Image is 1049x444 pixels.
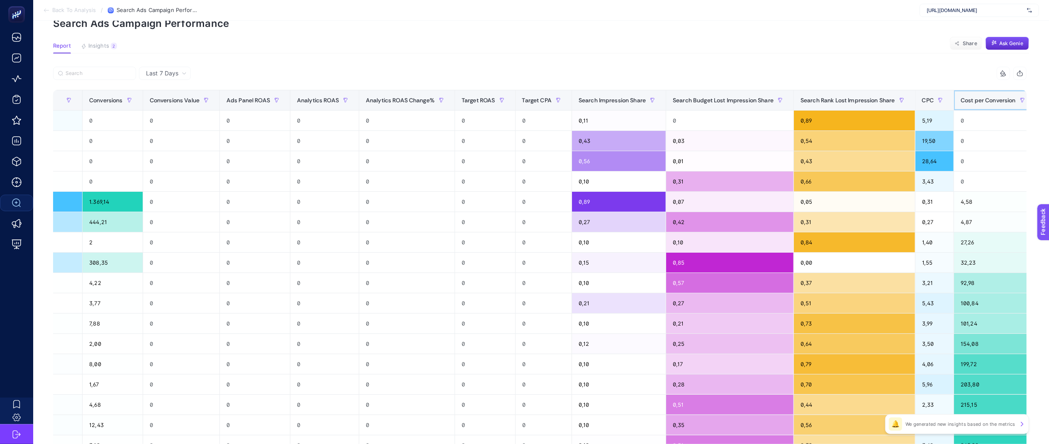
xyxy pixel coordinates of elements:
div: 2,00 [83,334,143,354]
div: 7,88 [83,314,143,333]
div: 0 [359,192,455,212]
div: 0 [290,374,359,394]
div: 0 [290,273,359,293]
span: [URL][DOMAIN_NAME] [927,7,1024,14]
div: 0 [359,354,455,374]
div: 0 [455,334,515,354]
div: 0 [83,111,143,130]
div: 4,68 [83,395,143,415]
div: 0 [220,131,290,151]
div: 0,89 [572,192,666,212]
div: 0 [455,395,515,415]
span: Target ROAS [462,97,495,104]
div: 154,08 [954,334,1036,354]
div: 0 [516,293,572,313]
div: 1,67 [83,374,143,394]
div: 0 [290,212,359,232]
div: 0,44 [794,395,915,415]
div: 0 [455,212,515,232]
div: 19,50 [915,131,954,151]
div: 0 [290,334,359,354]
div: 0 [290,232,359,252]
div: 0 [455,354,515,374]
div: 0 [516,212,572,232]
div: 0 [290,253,359,273]
div: 0,64 [794,334,915,354]
div: 28,64 [915,151,954,171]
div: 1.220 [26,111,82,130]
div: 0 [143,232,219,252]
div: 0 [455,192,515,212]
div: 0,00 [794,253,915,273]
div: 0 [359,253,455,273]
div: 0 [143,395,219,415]
div: 0 [516,131,572,151]
div: 0,35 [666,415,793,435]
div: 0 [143,253,219,273]
div: 88 [26,334,82,354]
div: 203,80 [954,374,1036,394]
div: 0 [455,232,515,252]
span: Ask Genie [999,40,1023,47]
div: 122 [26,273,82,293]
div: 0,10 [572,415,666,435]
div: 5,96 [915,374,954,394]
div: 0,51 [666,395,793,415]
div: 0,11 [572,111,666,130]
div: 0,31 [915,192,954,212]
div: 8,00 [83,354,143,374]
div: 0 [220,314,290,333]
div: 0 [455,273,515,293]
div: 103 [26,131,82,151]
div: 100,84 [954,293,1036,313]
div: 8.050 [26,212,82,232]
div: 0 [220,395,290,415]
div: 0,10 [572,395,666,415]
div: 3,99 [915,314,954,333]
div: 0,10 [666,232,793,252]
div: 0 [359,415,455,435]
div: 0 [143,131,219,151]
div: 0 [359,314,455,333]
div: 0 [220,253,290,273]
div: 0 [143,111,219,130]
input: Search [66,70,131,77]
div: 57 [26,374,82,394]
span: Search Budget Lost Impression Share [673,97,774,104]
div: 0 [954,171,1036,191]
div: 0 [359,334,455,354]
div: 0 [143,334,219,354]
span: Report [53,43,71,49]
div: 0 [455,314,515,333]
div: 61 [26,151,82,171]
div: 0,05 [794,192,915,212]
div: 0,70 [794,374,915,394]
div: 0 [290,354,359,374]
div: 🔔 [889,417,902,431]
div: 0 [143,374,219,394]
span: Ads Panel ROAS [226,97,270,104]
div: 0 [455,151,515,171]
div: 0,31 [666,171,793,191]
div: 0 [143,192,219,212]
div: 101,24 [954,314,1036,333]
div: 0 [516,334,572,354]
div: 6.399 [26,253,82,273]
div: 92,98 [954,273,1036,293]
div: 0 [516,415,572,435]
div: 0 [220,171,290,191]
div: 0 [359,374,455,394]
div: 0 [220,415,290,435]
div: 0 [143,151,219,171]
span: Last 7 Days [146,69,178,77]
div: 1,40 [915,232,954,252]
div: 0,12 [572,334,666,354]
div: 0 [455,253,515,273]
div: 0 [359,232,455,252]
div: 0 [954,111,1036,130]
div: 0 [220,232,290,252]
div: 0,57 [666,273,793,293]
p: Search Ads Campaign Performance [53,17,1029,29]
span: Target CPA [522,97,552,104]
div: 0 [220,354,290,374]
